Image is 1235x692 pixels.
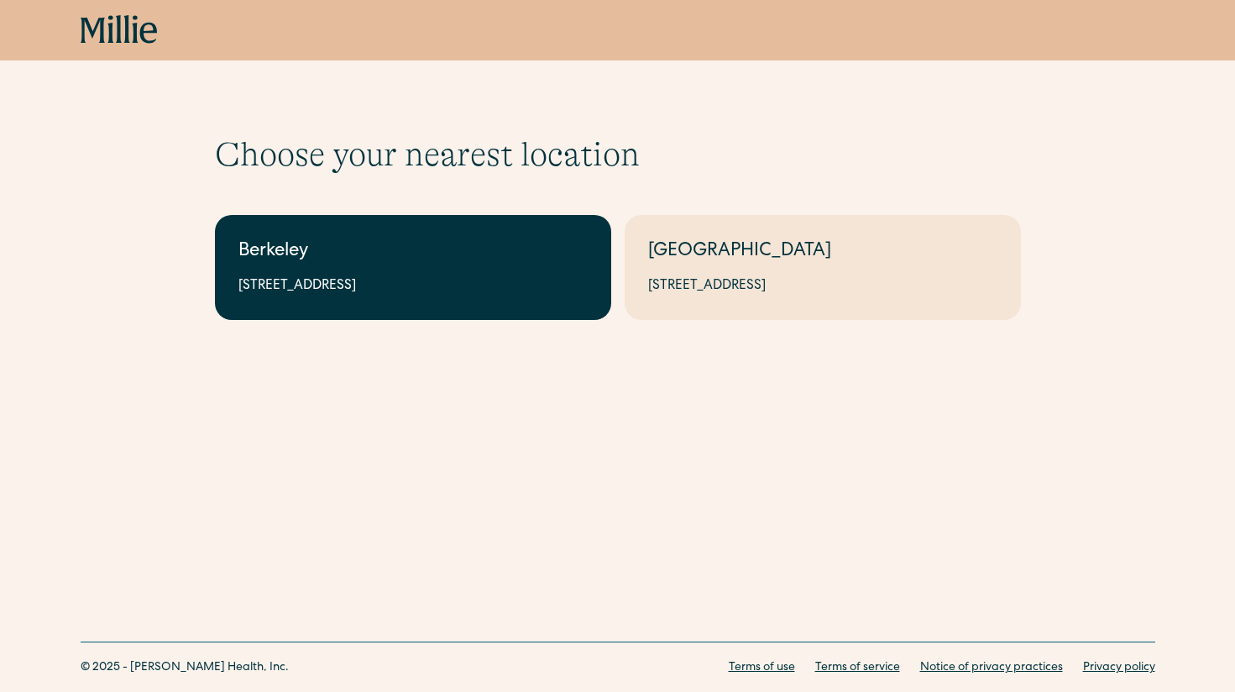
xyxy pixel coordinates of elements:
div: [STREET_ADDRESS] [648,276,997,296]
div: [STREET_ADDRESS] [238,276,588,296]
div: [GEOGRAPHIC_DATA] [648,239,997,266]
a: home [81,15,158,45]
h1: Choose your nearest location [215,134,1021,175]
a: Notice of privacy practices [920,659,1063,677]
div: Berkeley [238,239,588,266]
a: Privacy policy [1083,659,1155,677]
a: [GEOGRAPHIC_DATA][STREET_ADDRESS] [625,215,1021,320]
div: © 2025 - [PERSON_NAME] Health, Inc. [81,659,289,677]
a: Terms of use [729,659,795,677]
a: Terms of service [815,659,900,677]
a: Berkeley[STREET_ADDRESS] [215,215,611,320]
